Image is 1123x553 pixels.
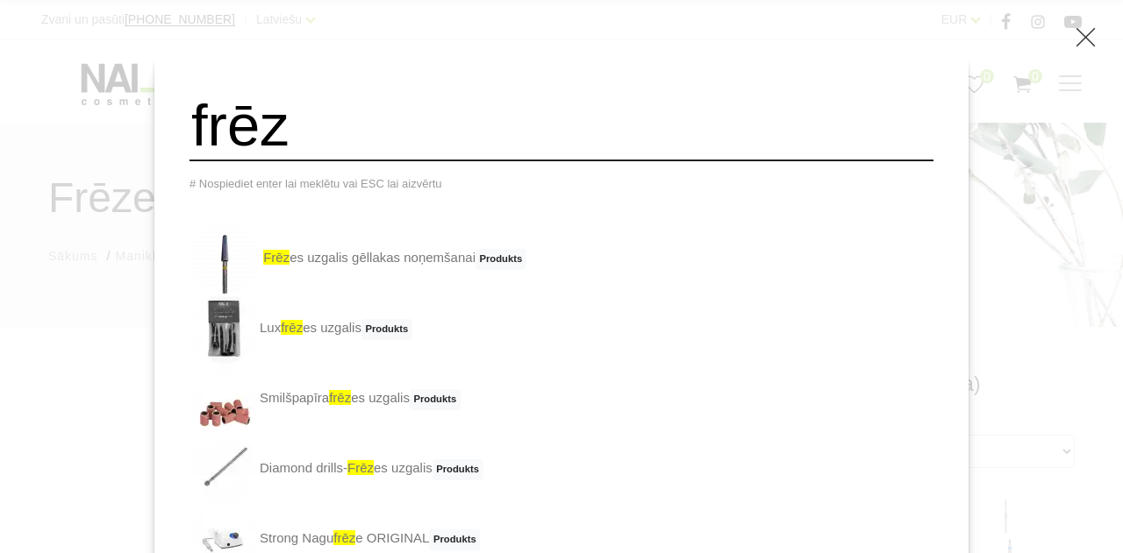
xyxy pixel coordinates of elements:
[333,530,355,545] span: frēz
[190,177,442,190] span: # Nospiediet enter lai meklētu vai ESC lai aizvērtu
[190,90,933,161] input: Meklēt produktus ...
[190,223,526,294] a: frēzes uzgalis gēllakas noņemšanaiProdukts
[347,460,374,475] span: frēz
[410,389,461,410] span: Produkts
[190,364,461,434] a: Smilšpapīrafrēzes uzgalisProdukts
[429,529,480,550] span: Produkts
[476,249,526,270] span: Produkts
[190,294,412,364] a: Luxfrēzes uzgalisProdukts
[281,320,303,335] span: frēz
[361,319,412,340] span: Produkts
[263,250,290,265] span: frēz
[329,390,351,405] span: frēz
[190,434,483,504] a: Diamond drills-frēzes uzgalisProdukts
[433,459,483,480] span: Produkts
